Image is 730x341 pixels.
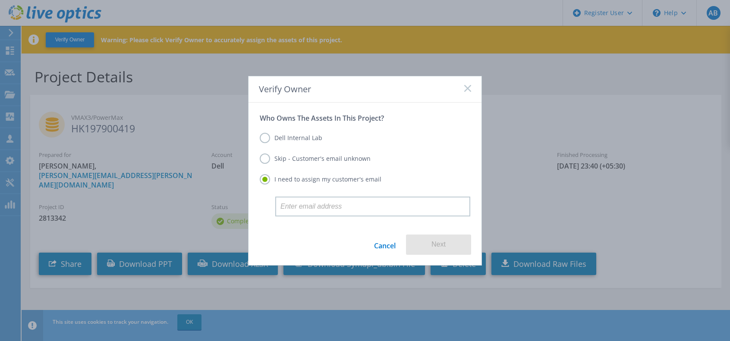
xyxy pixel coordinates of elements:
label: Skip - Customer's email unknown [260,153,371,164]
span: Verify Owner [259,83,311,95]
label: Dell Internal Lab [260,133,322,143]
label: I need to assign my customer's email [260,174,381,185]
a: Cancel [374,235,396,255]
input: Enter email address [275,197,470,216]
button: Next [406,235,471,255]
p: Who Owns The Assets In This Project? [260,114,470,122]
